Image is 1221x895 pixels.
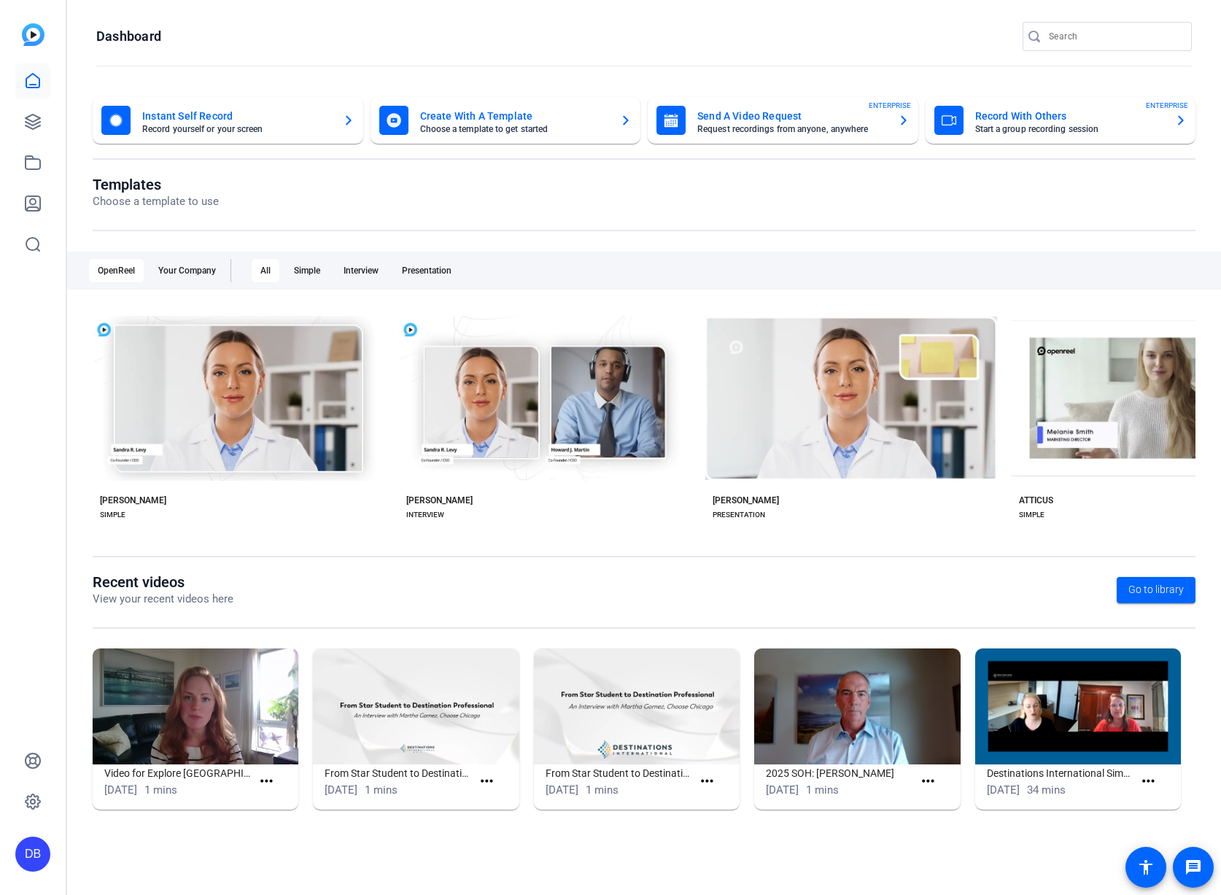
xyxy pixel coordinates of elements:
span: [DATE] [325,783,357,797]
img: From Star Student to Destination Professional [534,648,740,764]
mat-icon: more_horiz [478,772,496,791]
h1: 2025 SOH: [PERSON_NAME] [766,764,913,782]
button: Record With OthersStart a group recording sessionENTERPRISE [926,97,1196,144]
div: Interview [335,259,387,282]
div: OpenReel [89,259,144,282]
span: 1 mins [365,783,398,797]
div: [PERSON_NAME] [100,495,166,506]
button: Instant Self RecordRecord yourself or your screen [93,97,363,144]
h1: Recent videos [93,573,233,591]
div: DB [15,837,50,872]
mat-icon: message [1185,859,1202,876]
h1: From Star Student to Destination Professional [325,764,472,782]
div: PRESENTATION [713,509,765,521]
div: SIMPLE [1019,509,1044,521]
button: Send A Video RequestRequest recordings from anyone, anywhereENTERPRISE [648,97,918,144]
span: 1 mins [586,783,619,797]
h1: Dashboard [96,28,161,45]
div: ATTICUS [1019,495,1053,506]
span: [DATE] [987,783,1020,797]
p: View your recent videos here [93,591,233,608]
img: 2025 SOH: Mike Gamble [754,648,960,764]
mat-icon: more_horiz [698,772,716,791]
div: Presentation [393,259,460,282]
h1: Templates [93,176,219,193]
img: blue-gradient.svg [22,23,44,46]
mat-card-subtitle: Start a group recording session [975,125,1164,133]
a: Go to library [1117,577,1195,603]
mat-card-title: Send A Video Request [697,107,886,125]
mat-card-subtitle: Choose a template to get started [420,125,609,133]
div: SIMPLE [100,509,125,521]
span: 34 mins [1027,783,1066,797]
mat-card-title: Create With A Template [420,107,609,125]
img: From Star Student to Destination Professional [313,648,519,764]
span: 1 mins [144,783,177,797]
span: ENTERPRISE [869,100,911,111]
span: [DATE] [766,783,799,797]
mat-card-subtitle: Record yourself or your screen [142,125,331,133]
span: [DATE] [546,783,578,797]
mat-card-title: Record With Others [975,107,1164,125]
img: Destinations International Simple (48582) [975,648,1181,764]
mat-icon: more_horiz [1139,772,1158,791]
mat-card-title: Instant Self Record [142,107,331,125]
mat-icon: more_horiz [257,772,276,791]
button: Create With A TemplateChoose a template to get started [371,97,641,144]
div: [PERSON_NAME] [713,495,779,506]
div: Your Company [150,259,225,282]
h1: Destinations International Simple (48582) [987,764,1134,782]
div: Simple [285,259,329,282]
div: All [252,259,279,282]
img: Video for Explore St. Louis [93,648,298,764]
mat-icon: accessibility [1137,859,1155,876]
input: Search [1049,28,1180,45]
div: [PERSON_NAME] [406,495,473,506]
h1: Video for Explore [GEOGRAPHIC_DATA][PERSON_NAME] [104,764,252,782]
h1: From Star Student to Destination Professional [546,764,693,782]
span: [DATE] [104,783,137,797]
span: ENTERPRISE [1146,100,1188,111]
mat-card-subtitle: Request recordings from anyone, anywhere [697,125,886,133]
span: 1 mins [806,783,839,797]
mat-icon: more_horiz [919,772,937,791]
p: Choose a template to use [93,193,219,210]
div: INTERVIEW [406,509,444,521]
span: Go to library [1128,582,1184,597]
